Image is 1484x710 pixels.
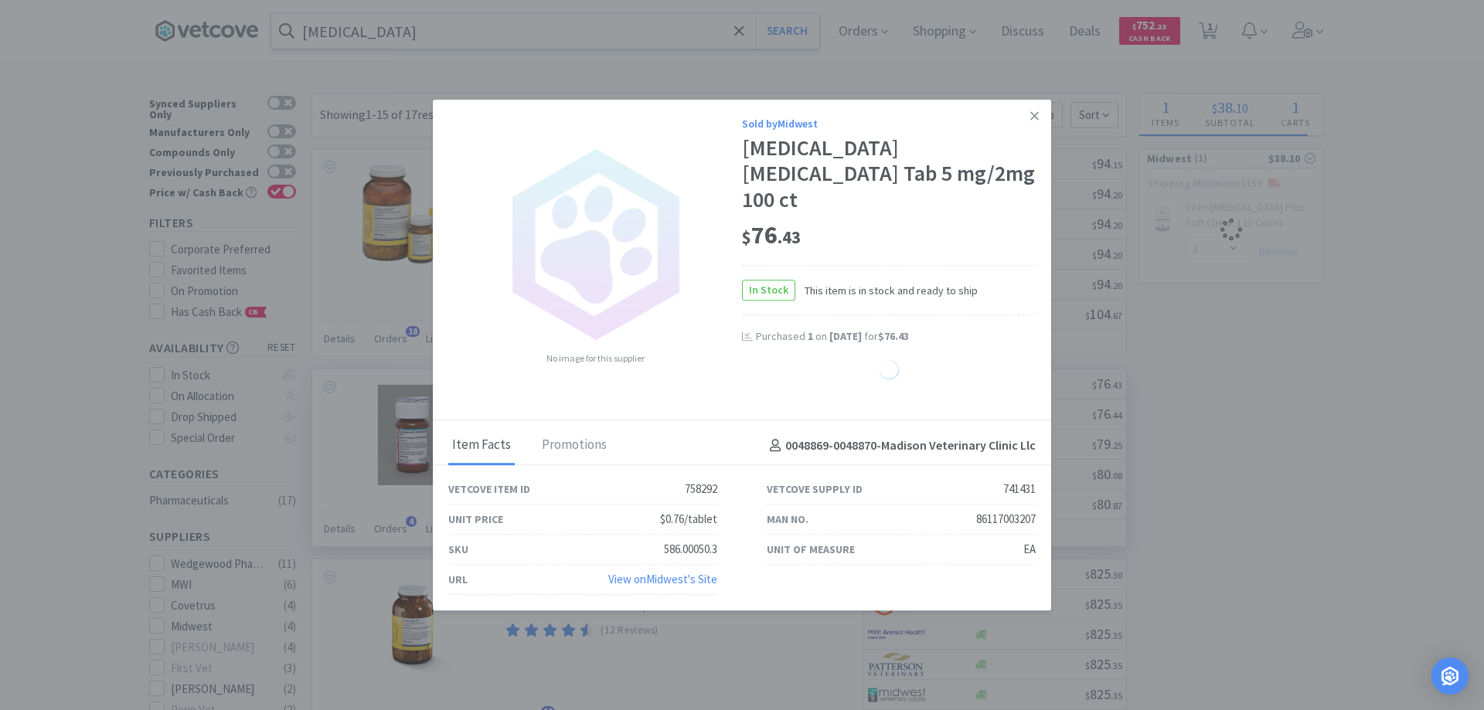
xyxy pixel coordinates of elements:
[448,571,468,588] div: URL
[756,329,1036,345] div: Purchased on for
[685,480,717,498] div: 758292
[878,329,909,343] span: $76.43
[742,226,751,248] span: $
[448,511,503,528] div: Unit Price
[608,572,717,586] a: View onMidwest's Site
[795,282,978,299] span: This item is in stock and ready to ship
[829,329,862,343] span: [DATE]
[764,436,1036,456] h4: 0048869-0048870 - Madison Veterinary Clinic Llc
[743,280,795,300] span: In Stock
[538,426,611,465] div: Promotions
[976,510,1036,528] div: 86117003207
[742,135,1036,213] div: [MEDICAL_DATA] [MEDICAL_DATA] Tab 5 mg/2mg 100 ct
[448,481,530,498] div: Vetcove Item ID
[1003,480,1036,498] div: 741431
[767,541,855,558] div: Unit of Measure
[808,329,813,343] span: 1
[448,426,515,465] div: Item Facts
[660,510,717,528] div: $0.76/tablet
[767,481,863,498] div: Vetcove Supply ID
[495,144,696,345] img: no_image.png
[778,226,801,248] span: . 43
[448,541,468,558] div: SKU
[546,351,645,365] span: No image for this supplier
[1431,657,1469,695] div: Open Intercom Messenger
[664,540,717,559] div: 586.00050.3
[742,115,1036,132] div: Sold by Midwest
[1023,540,1036,559] div: EA
[742,219,801,250] span: 76
[767,511,808,528] div: Man No.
